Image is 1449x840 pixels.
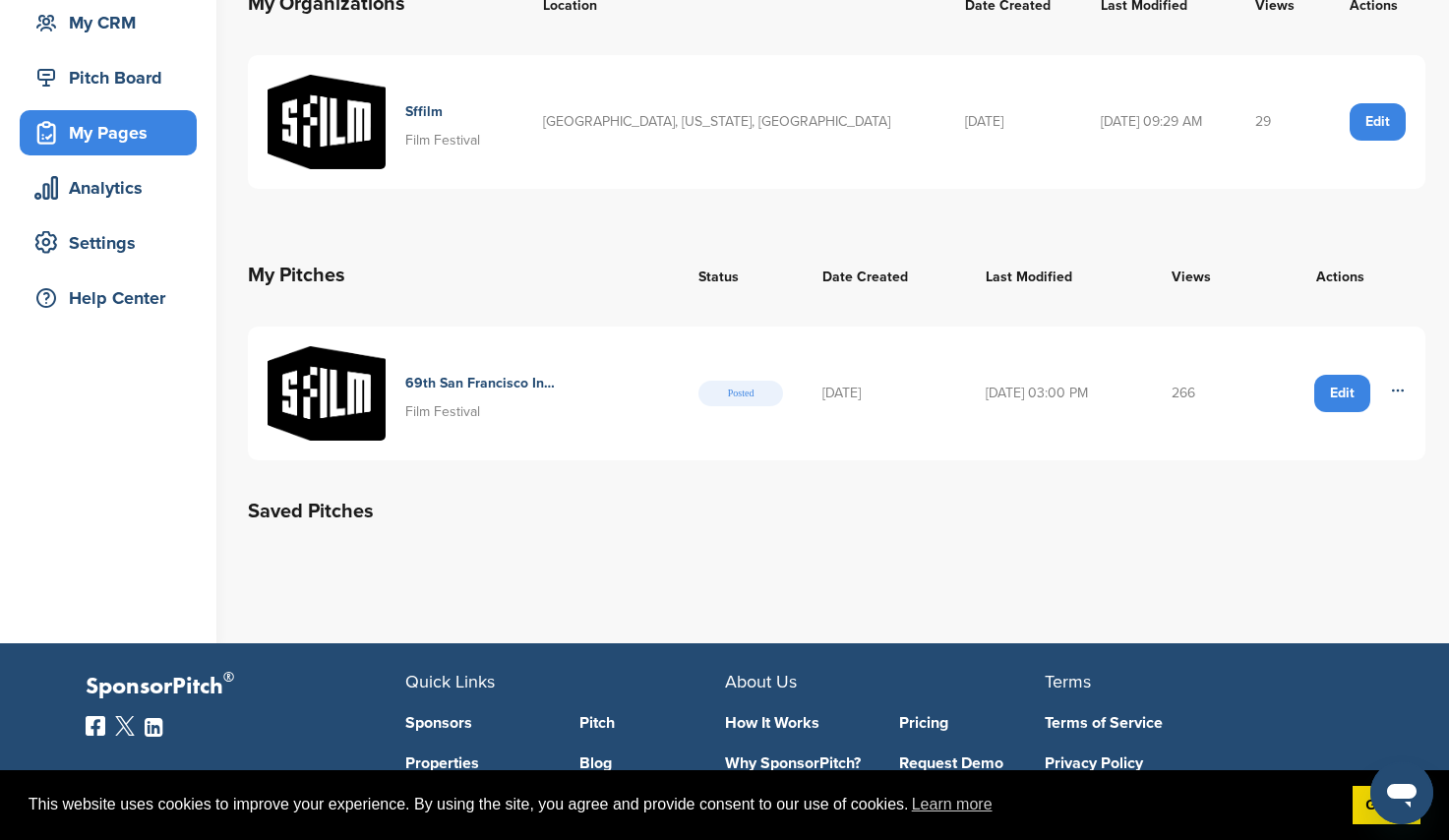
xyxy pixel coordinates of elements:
[30,5,197,40] div: My CRM
[523,55,945,189] td: [GEOGRAPHIC_DATA], [US_STATE], [GEOGRAPHIC_DATA]
[1045,671,1091,692] span: Terms
[1236,55,1321,189] td: 29
[966,240,1151,311] th: Last Modified
[30,115,197,150] div: My Pages
[86,673,405,701] p: SponsorPitch
[945,55,1082,189] td: [DATE]
[30,60,197,95] div: Pitch Board
[405,101,480,123] h4: Sffilm
[1045,755,1335,771] a: Privacy Policy
[29,790,1337,819] span: This website uses cookies to improve your experience. By using the site, you agree and provide co...
[30,280,197,316] div: Help Center
[405,715,551,731] a: Sponsors
[405,755,551,771] a: Properties
[899,755,1045,771] a: Request Demo
[268,75,504,169] a: 2025sffilm solidlogo black Sffilm Film Festival
[725,755,871,771] a: Why SponsorPitch?
[966,327,1151,460] td: [DATE] 03:00 PM
[1314,375,1370,412] a: Edit
[909,790,996,819] a: learn more about cookies
[579,715,725,731] a: Pitch
[1370,761,1433,824] iframe: Button to launch messaging window
[115,716,135,736] img: Twitter
[1254,240,1425,311] th: Actions
[679,240,803,311] th: Status
[725,715,871,731] a: How It Works
[1045,715,1335,731] a: Terms of Service
[20,275,197,321] a: Help Center
[30,225,197,261] div: Settings
[20,110,197,155] a: My Pages
[803,240,966,311] th: Date Created
[248,496,1425,527] h2: Saved Pitches
[405,403,480,420] span: Film Festival
[268,346,659,441] a: 2025sffilm logo black 69th San Francisco International Film Festival Film Festival
[268,346,386,441] img: 2025sffilm logo black
[405,373,558,394] h4: 69th San Francisco International Film Festival
[86,716,105,736] img: Facebook
[1081,55,1235,189] td: [DATE] 09:29 AM
[579,755,725,771] a: Blog
[20,220,197,266] a: Settings
[1152,240,1255,311] th: Views
[268,75,386,169] img: 2025sffilm solidlogo black
[1152,327,1255,460] td: 266
[20,165,197,210] a: Analytics
[30,170,197,206] div: Analytics
[1350,103,1406,141] a: Edit
[405,671,495,692] span: Quick Links
[803,327,966,460] td: [DATE]
[20,55,197,100] a: Pitch Board
[405,132,480,149] span: Film Festival
[1353,786,1420,825] a: dismiss cookie message
[899,715,1045,731] a: Pricing
[725,671,797,692] span: About Us
[248,240,679,311] th: My Pitches
[223,665,234,690] span: ®
[698,381,783,406] span: Posted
